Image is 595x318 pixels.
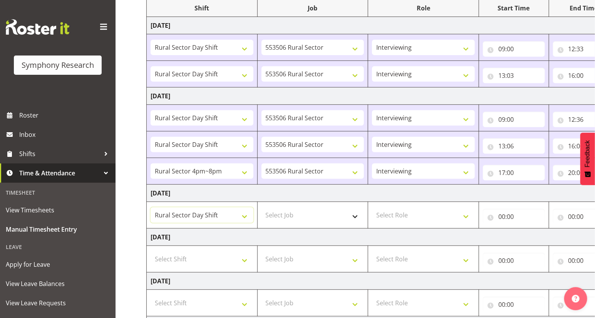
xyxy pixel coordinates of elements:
span: View Timesheets [6,204,110,216]
input: Click to select... [483,165,545,180]
a: View Leave Balances [2,274,114,293]
div: Start Time [483,3,545,13]
input: Click to select... [483,253,545,268]
span: Manual Timesheet Entry [6,224,110,235]
img: help-xxl-2.png [572,295,580,303]
div: Symphony Research [22,59,94,71]
span: Feedback [584,140,591,167]
span: Shifts [19,148,100,160]
a: Manual Timesheet Entry [2,220,114,239]
div: Timesheet [2,185,114,200]
span: Apply for Leave [6,259,110,270]
div: Role [372,3,475,13]
div: Leave [2,239,114,255]
span: View Leave Requests [6,297,110,309]
div: Shift [151,3,253,13]
a: View Leave Requests [2,293,114,313]
a: Apply for Leave [2,255,114,274]
span: View Leave Balances [6,278,110,289]
span: Time & Attendance [19,167,100,179]
input: Click to select... [483,297,545,312]
button: Feedback - Show survey [580,133,595,185]
input: Click to select... [483,209,545,224]
input: Click to select... [483,68,545,83]
a: View Timesheets [2,200,114,220]
span: Inbox [19,129,112,140]
div: Job [261,3,364,13]
input: Click to select... [483,138,545,154]
span: Roster [19,109,112,121]
input: Click to select... [483,112,545,127]
img: Rosterit website logo [6,19,69,35]
input: Click to select... [483,41,545,57]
